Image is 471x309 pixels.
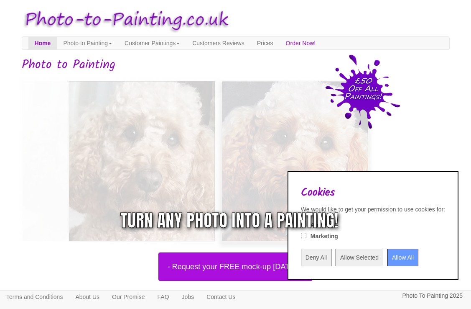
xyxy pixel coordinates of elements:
[57,37,118,49] a: Photo to Painting
[151,291,176,303] a: FAQ
[311,232,338,240] label: Marketing
[186,37,250,49] a: Customers Reviews
[106,291,151,303] a: Our Promise
[325,54,400,129] img: 50 pound price drop
[251,37,280,49] a: Prices
[176,291,201,303] a: Jobs
[158,252,312,281] button: - Request your FREE mock-up [DATE]! -
[15,74,329,248] img: Oil painting of a dog
[62,74,375,248] img: monty-small.jpg
[301,249,331,266] input: Deny All
[301,187,445,199] h2: Cookies
[387,249,418,266] input: Allow All
[18,4,232,36] img: Photo to Painting
[200,291,242,303] a: Contact Us
[69,291,106,303] a: About Us
[301,205,445,214] div: We would like to get your permission to use cookies for:
[402,291,463,301] p: Photo To Painting 2025
[22,58,450,72] h1: Photo to Painting
[118,37,186,49] a: Customer Paintings
[336,249,383,266] input: Allow Selected
[120,208,339,233] div: Turn any photo into a painting!
[280,37,322,49] a: Order Now!
[28,37,57,49] a: Home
